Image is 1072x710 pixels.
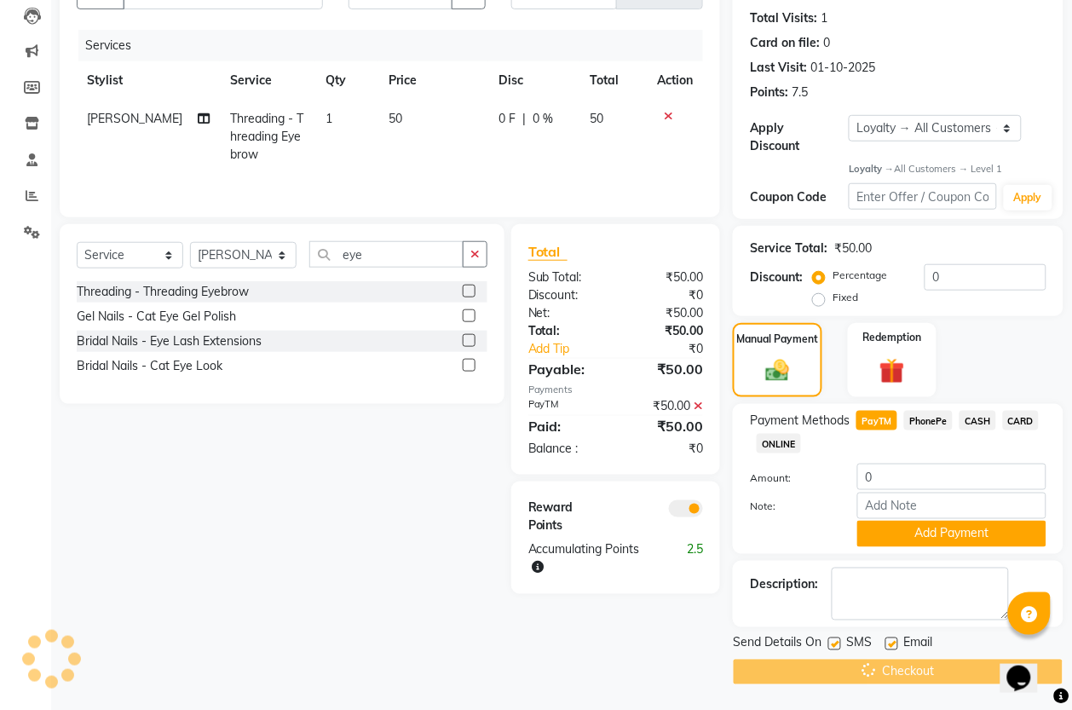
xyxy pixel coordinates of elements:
[857,521,1046,547] button: Add Payment
[846,634,872,655] span: SMS
[750,412,850,430] span: Payment Methods
[616,304,717,322] div: ₹50.00
[516,440,616,458] div: Balance :
[516,416,616,436] div: Paid:
[849,183,997,210] input: Enter Offer / Coupon Code
[579,61,647,100] th: Total
[904,411,953,430] span: PhonePe
[750,240,827,257] div: Service Total:
[737,470,844,486] label: Amount:
[77,332,262,350] div: Bridal Nails - Eye Lash Extensions
[872,355,913,387] img: _gift.svg
[750,268,803,286] div: Discount:
[533,110,553,128] span: 0 %
[516,304,616,322] div: Net:
[792,84,808,101] div: 7.5
[78,30,716,61] div: Services
[834,240,872,257] div: ₹50.00
[666,541,716,577] div: 2.5
[616,397,717,415] div: ₹50.00
[528,383,703,397] div: Payments
[230,111,303,162] span: Threading - Threading Eyebrow
[516,499,616,534] div: Reward Points
[903,634,932,655] span: Email
[1004,185,1052,211] button: Apply
[737,499,844,514] label: Note:
[326,111,332,126] span: 1
[632,340,716,358] div: ₹0
[862,330,921,345] label: Redemption
[849,162,1046,176] div: All Customers → Level 1
[528,243,568,261] span: Total
[309,241,464,268] input: Search or Scan
[849,163,894,175] strong: Loyalty →
[616,440,717,458] div: ₹0
[87,111,182,126] span: [PERSON_NAME]
[516,322,616,340] div: Total:
[77,308,236,326] div: Gel Nails - Cat Eye Gel Polish
[750,188,849,206] div: Coupon Code
[220,61,315,100] th: Service
[750,34,820,52] div: Card on file:
[750,84,788,101] div: Points:
[750,59,807,77] div: Last Visit:
[616,322,717,340] div: ₹50.00
[616,416,717,436] div: ₹50.00
[77,283,249,301] div: Threading - Threading Eyebrow
[1003,411,1040,430] span: CARD
[616,286,717,304] div: ₹0
[516,286,616,304] div: Discount:
[315,61,378,100] th: Qty
[516,541,666,577] div: Accumulating Points
[757,434,801,453] span: ONLINE
[389,111,402,126] span: 50
[857,493,1046,519] input: Add Note
[499,110,516,128] span: 0 F
[833,268,887,283] label: Percentage
[810,59,875,77] div: 01-10-2025
[522,110,526,128] span: |
[378,61,488,100] th: Price
[647,61,703,100] th: Action
[750,9,817,27] div: Total Visits:
[750,119,849,155] div: Apply Discount
[733,634,821,655] span: Send Details On
[857,464,1046,490] input: Amount
[616,268,717,286] div: ₹50.00
[1000,642,1055,693] iframe: chat widget
[516,268,616,286] div: Sub Total:
[488,61,579,100] th: Disc
[821,9,827,27] div: 1
[750,576,818,594] div: Description:
[590,111,603,126] span: 50
[960,411,996,430] span: CASH
[737,332,819,347] label: Manual Payment
[758,357,797,384] img: _cash.svg
[516,340,632,358] a: Add Tip
[77,357,222,375] div: Bridal Nails - Cat Eye Look
[823,34,830,52] div: 0
[833,290,858,305] label: Fixed
[516,359,616,379] div: Payable:
[77,61,220,100] th: Stylist
[856,411,897,430] span: PayTM
[516,397,616,415] div: PayTM
[616,359,717,379] div: ₹50.00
